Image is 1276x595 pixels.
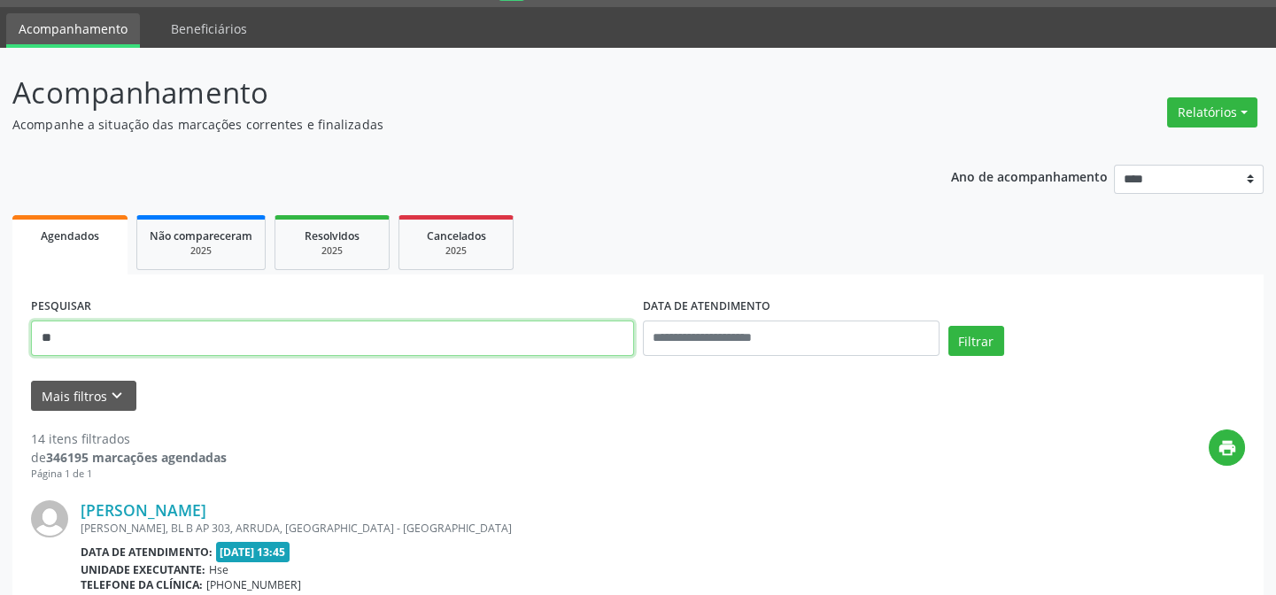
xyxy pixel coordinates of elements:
[81,545,213,560] b: Data de atendimento:
[31,467,227,482] div: Página 1 de 1
[31,381,136,412] button: Mais filtroskeyboard_arrow_down
[81,577,203,592] b: Telefone da clínica:
[150,228,252,243] span: Não compareceram
[1167,97,1257,127] button: Relatórios
[41,228,99,243] span: Agendados
[948,326,1004,356] button: Filtrar
[6,13,140,48] a: Acompanhamento
[12,71,888,115] p: Acompanhamento
[81,521,979,536] div: [PERSON_NAME], BL B AP 303, ARRUDA, [GEOGRAPHIC_DATA] - [GEOGRAPHIC_DATA]
[209,562,228,577] span: Hse
[31,429,227,448] div: 14 itens filtrados
[1218,438,1237,458] i: print
[643,293,770,321] label: DATA DE ATENDIMENTO
[159,13,259,44] a: Beneficiários
[107,386,127,406] i: keyboard_arrow_down
[81,562,205,577] b: Unidade executante:
[288,244,376,258] div: 2025
[31,448,227,467] div: de
[31,293,91,321] label: PESQUISAR
[412,244,500,258] div: 2025
[1209,429,1245,466] button: print
[951,165,1108,187] p: Ano de acompanhamento
[46,449,227,466] strong: 346195 marcações agendadas
[206,577,301,592] span: [PHONE_NUMBER]
[150,244,252,258] div: 2025
[427,228,486,243] span: Cancelados
[216,542,290,562] span: [DATE] 13:45
[31,500,68,537] img: img
[81,500,206,520] a: [PERSON_NAME]
[305,228,360,243] span: Resolvidos
[12,115,888,134] p: Acompanhe a situação das marcações correntes e finalizadas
